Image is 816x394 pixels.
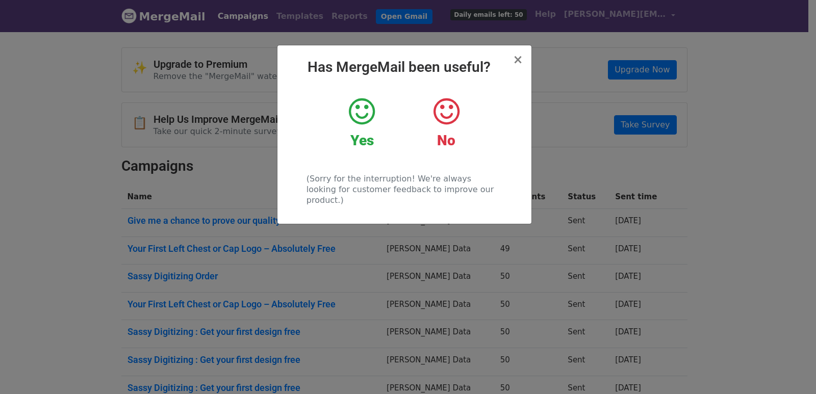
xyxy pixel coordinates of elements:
h2: Has MergeMail been useful? [286,59,523,76]
button: Close [513,54,523,66]
span: × [513,52,523,67]
strong: No [437,132,455,149]
a: Yes [327,96,396,149]
p: (Sorry for the interruption! We're always looking for customer feedback to improve our product.) [307,173,502,205]
a: No [412,96,480,149]
strong: Yes [350,132,374,149]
